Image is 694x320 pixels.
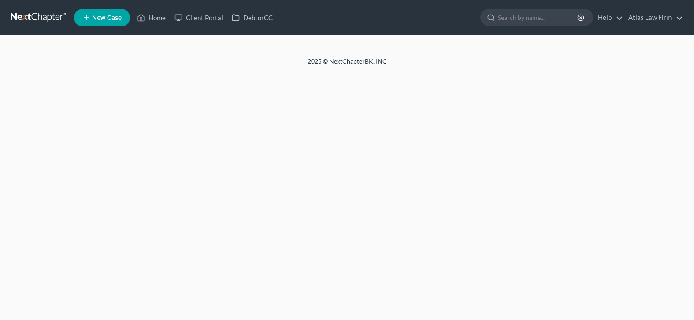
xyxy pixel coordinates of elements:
input: Search by name... [498,9,579,26]
div: 2025 © NextChapterBK, INC [96,57,598,73]
span: New Case [92,15,122,21]
a: DebtorCC [227,10,277,26]
a: Client Portal [170,10,227,26]
a: Help [594,10,623,26]
a: Home [133,10,170,26]
a: Atlas Law Firm [624,10,683,26]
